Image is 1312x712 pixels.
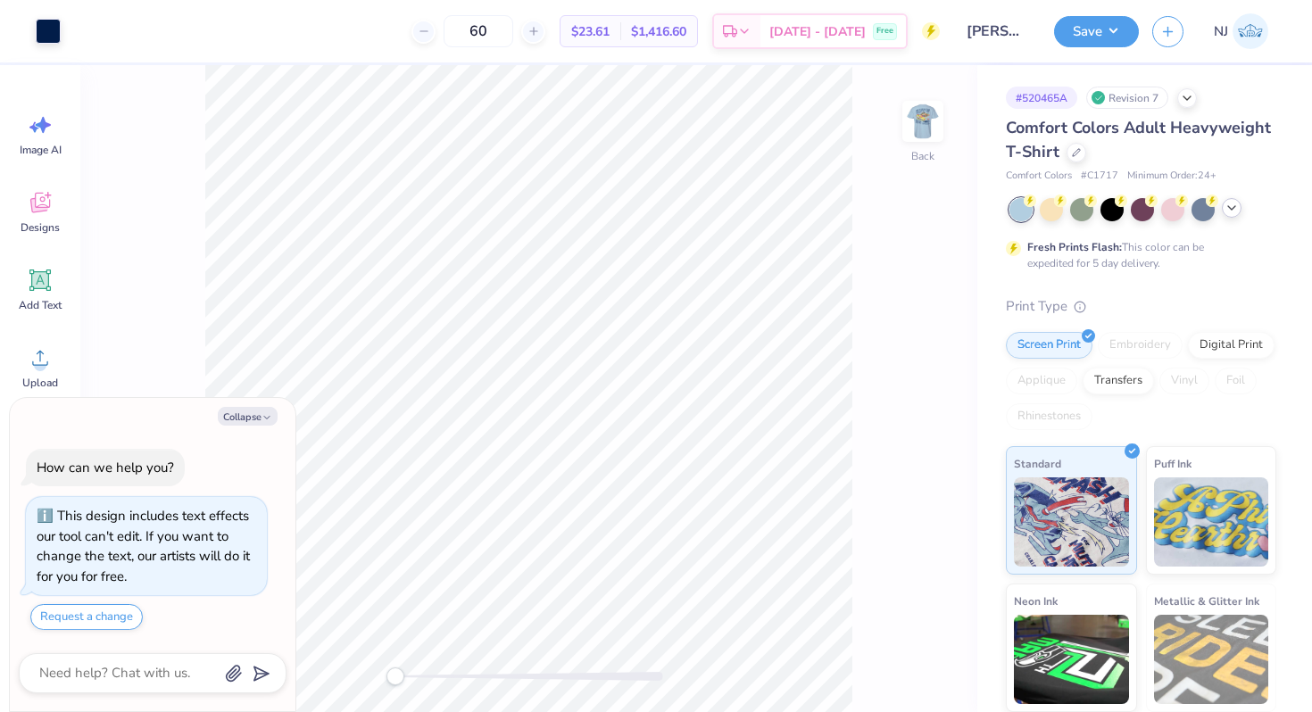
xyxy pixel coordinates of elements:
[1014,454,1061,473] span: Standard
[1086,87,1168,109] div: Revision 7
[1006,169,1072,184] span: Comfort Colors
[1027,239,1247,271] div: This color can be expedited for 5 day delivery.
[1054,16,1139,47] button: Save
[30,604,143,630] button: Request a change
[444,15,513,47] input: – –
[37,507,250,585] div: This design includes text effects our tool can't edit. If you want to change the text, our artist...
[905,103,941,139] img: Back
[1014,477,1129,567] img: Standard
[1006,403,1092,430] div: Rhinestones
[1233,13,1268,49] img: Nick Johnson
[769,22,866,41] span: [DATE] - [DATE]
[631,22,686,41] span: $1,416.60
[37,459,174,476] div: How can we help you?
[22,376,58,390] span: Upload
[1154,454,1192,473] span: Puff Ink
[21,220,60,235] span: Designs
[19,298,62,312] span: Add Text
[911,148,934,164] div: Back
[1159,368,1209,394] div: Vinyl
[571,22,610,41] span: $23.61
[1154,477,1269,567] img: Puff Ink
[1214,21,1228,42] span: NJ
[218,407,278,426] button: Collapse
[1083,368,1154,394] div: Transfers
[20,143,62,157] span: Image AI
[1188,332,1275,359] div: Digital Print
[1127,169,1217,184] span: Minimum Order: 24 +
[1006,368,1077,394] div: Applique
[1006,296,1276,317] div: Print Type
[1098,332,1183,359] div: Embroidery
[1215,368,1257,394] div: Foil
[1081,169,1118,184] span: # C1717
[1154,592,1259,610] span: Metallic & Glitter Ink
[1014,592,1058,610] span: Neon Ink
[876,25,893,37] span: Free
[386,667,404,685] div: Accessibility label
[1006,117,1271,162] span: Comfort Colors Adult Heavyweight T-Shirt
[1014,615,1129,704] img: Neon Ink
[1006,87,1077,109] div: # 520465A
[1206,13,1276,49] a: NJ
[1027,240,1122,254] strong: Fresh Prints Flash:
[1006,332,1092,359] div: Screen Print
[1154,615,1269,704] img: Metallic & Glitter Ink
[953,13,1041,49] input: Untitled Design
